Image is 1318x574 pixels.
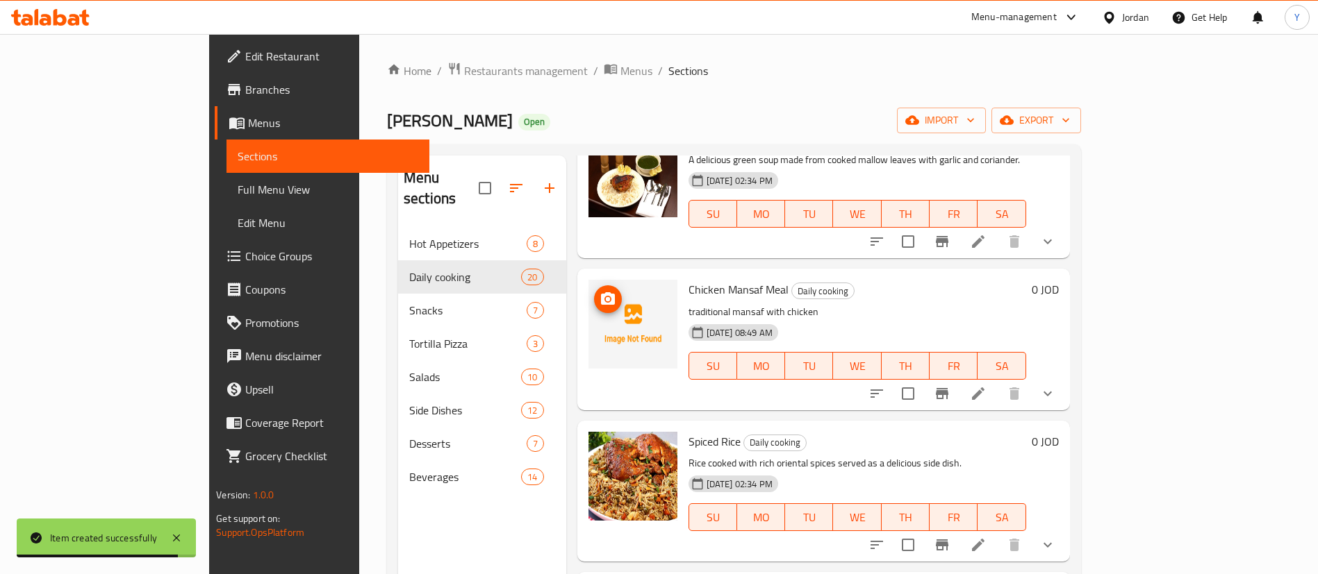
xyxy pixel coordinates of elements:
button: export [991,108,1081,133]
button: delete [998,377,1031,410]
button: FR [930,503,978,531]
button: FR [930,352,978,380]
span: Salads [409,369,521,385]
button: TH [882,352,930,380]
div: Desserts7 [398,427,566,460]
span: Choice Groups [245,248,418,264]
button: MO [737,503,785,531]
span: FR [935,204,972,224]
a: Full Menu View [226,173,429,206]
span: Select to update [893,530,923,559]
nav: breadcrumb [387,62,1081,80]
span: TU [791,356,827,376]
h2: Menu sections [404,167,479,209]
a: Coverage Report [215,406,429,439]
a: Grocery Checklist [215,439,429,473]
span: Snacks [409,302,527,319]
span: SA [983,356,1020,376]
a: Edit Restaurant [215,40,429,73]
img: Spiced Rice [588,432,677,521]
span: WE [839,204,875,224]
span: [PERSON_NAME] [387,105,513,136]
div: Menu-management [971,9,1057,26]
a: Edit menu item [970,233,987,250]
span: 7 [527,304,543,317]
span: Grocery Checklist [245,448,418,464]
button: WE [833,200,881,228]
h6: 0 JOD [1032,432,1059,451]
span: SA [983,507,1020,527]
a: Promotions [215,306,429,339]
nav: Menu sections [398,221,566,499]
button: Branch-specific-item [925,225,959,258]
div: Beverages14 [398,460,566,493]
a: Menus [604,62,652,80]
span: Chicken Mansaf Meal [689,279,789,300]
p: traditional mansaf with chicken [689,303,1026,321]
img: Chicken Mansaf Meal [588,280,677,369]
span: SU [695,507,732,527]
button: SU [689,503,737,531]
div: items [521,402,543,419]
span: Sections [238,148,418,164]
span: Y [1294,10,1300,25]
li: / [658,62,663,79]
li: / [437,62,442,79]
span: Coverage Report [245,414,418,431]
span: Branches [245,81,418,98]
div: items [521,369,543,385]
button: SU [689,200,737,228]
span: Version: [216,486,250,504]
span: Coupons [245,281,418,298]
div: Item created successfully [50,530,157,546]
span: 20 [522,271,543,284]
span: Beverages [409,469,521,485]
div: Daily cooking20 [398,260,566,294]
span: Tortilla Pizza [409,335,527,352]
a: Edit menu item [970,385,987,402]
span: SU [695,204,732,224]
span: Daily cooking [744,434,806,450]
div: items [527,335,544,352]
div: Snacks7 [398,294,566,327]
button: TU [785,503,833,531]
span: TH [887,356,924,376]
span: Menus [248,115,418,131]
button: show more [1031,528,1064,562]
span: Select to update [893,227,923,256]
span: [DATE] 02:34 PM [701,174,778,187]
div: items [521,269,543,285]
span: TH [887,507,924,527]
span: Side Dishes [409,402,521,419]
span: Restaurants management [464,62,588,79]
div: items [521,469,543,485]
button: TU [785,352,833,380]
div: Jordan [1122,10,1149,25]
span: Upsell [245,381,418,398]
a: Restaurants management [447,62,588,80]
div: Open [518,114,550,130]
span: Desserts [409,435,527,452]
span: WE [839,356,875,376]
p: A delicious green soup made from cooked mallow leaves with garlic and coriander. [689,151,1026,169]
div: items [527,302,544,319]
a: Coupons [215,273,429,306]
button: Branch-specific-item [925,377,959,410]
button: Branch-specific-item [925,528,959,562]
svg: Show Choices [1039,233,1056,250]
a: Upsell [215,373,429,406]
button: SA [978,200,1025,228]
div: Hot Appetizers8 [398,227,566,260]
button: TH [882,200,930,228]
span: Hot Appetizers [409,235,527,252]
span: TH [887,204,924,224]
button: MO [737,352,785,380]
svg: Show Choices [1039,385,1056,402]
button: TU [785,200,833,228]
span: SU [695,356,732,376]
span: WE [839,507,875,527]
span: 1.0.0 [253,486,274,504]
div: Side Dishes12 [398,394,566,427]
